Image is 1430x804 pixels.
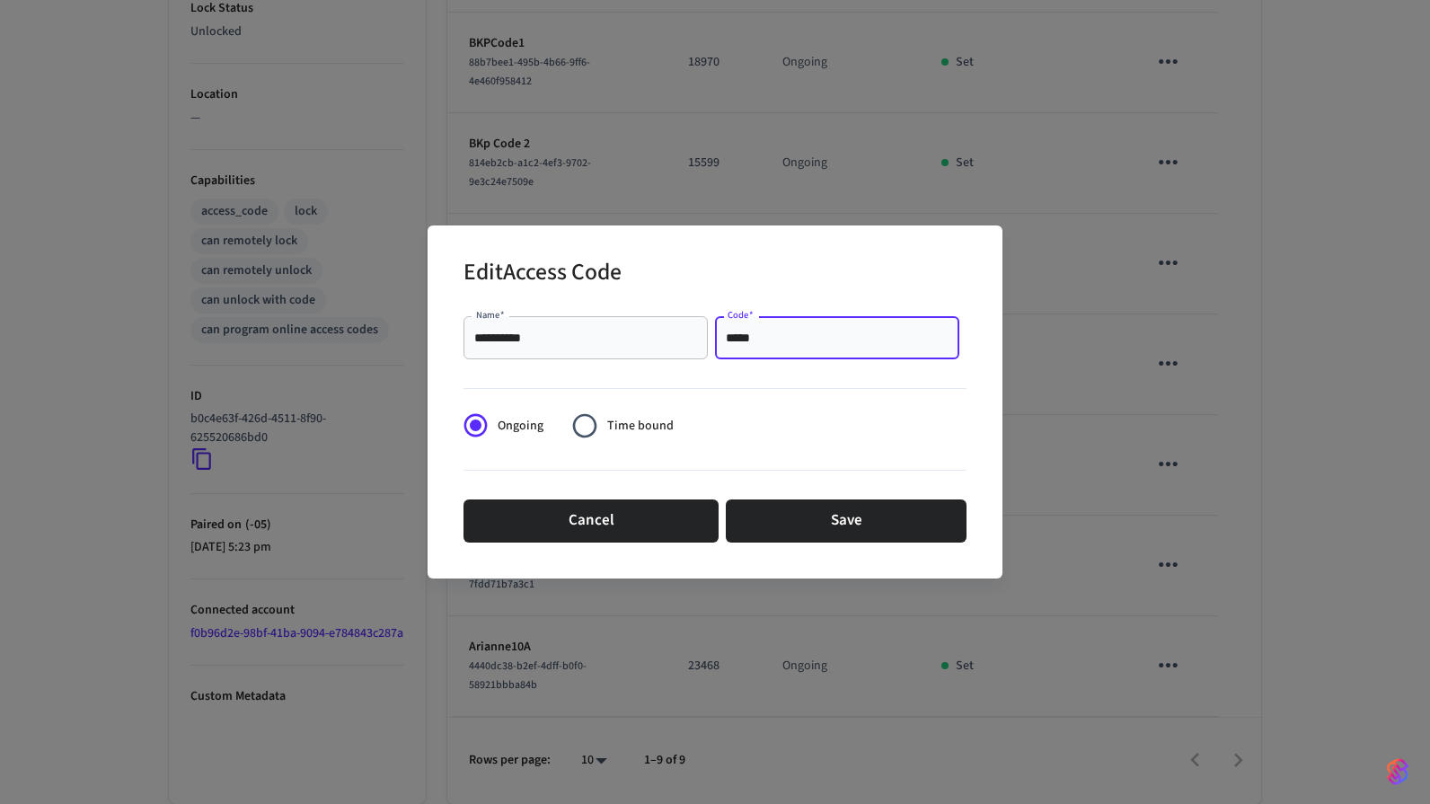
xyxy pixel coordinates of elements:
[726,499,967,543] button: Save
[1387,757,1408,786] img: SeamLogoGradient.69752ec5.svg
[463,499,719,543] button: Cancel
[463,247,622,302] h2: Edit Access Code
[498,417,543,436] span: Ongoing
[476,308,505,322] label: Name
[607,417,674,436] span: Time bound
[728,308,754,322] label: Code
